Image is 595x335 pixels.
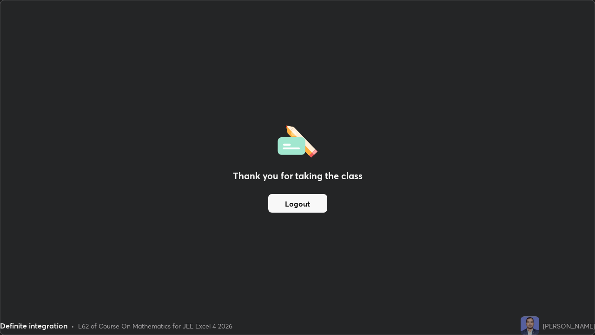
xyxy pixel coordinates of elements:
div: L62 of Course On Mathematics for JEE Excel 4 2026 [78,321,232,331]
div: [PERSON_NAME] [543,321,595,331]
button: Logout [268,194,327,213]
img: offlineFeedback.1438e8b3.svg [278,122,317,158]
h2: Thank you for taking the class [233,169,363,183]
div: • [71,321,74,331]
img: 02cee1ffd90b4f3cbb7297d5727372f7.jpg [521,316,539,335]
